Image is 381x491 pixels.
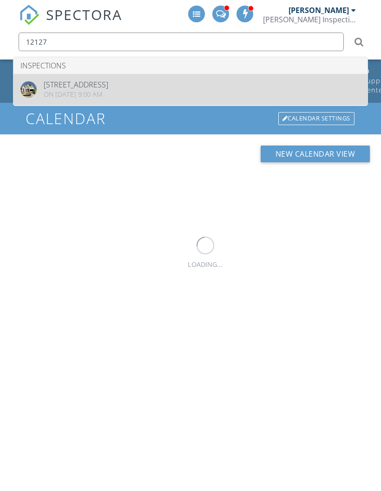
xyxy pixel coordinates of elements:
[13,57,368,74] li: Inspections
[19,13,122,32] a: SPECTORA
[277,111,355,126] a: Calendar Settings
[19,5,39,25] img: The Best Home Inspection Software - Spectora
[44,81,108,88] div: [STREET_ADDRESS]
[46,5,122,24] span: SPECTORA
[19,33,344,51] input: Search everything...
[289,6,349,15] div: [PERSON_NAME]
[13,74,368,105] a: [STREET_ADDRESS] On [DATE] 9:00 am
[44,91,108,98] div: On [DATE] 9:00 am
[26,110,355,126] h1: Calendar
[261,146,370,162] button: New Calendar View
[20,81,37,98] img: 9498490%2Fcover_photos%2FLQ8Lwo1a1Dy37lX2rHtZ%2Foriginal.jpg
[278,112,355,125] div: Calendar Settings
[263,15,356,24] div: Kelly Inspection Services
[188,259,223,270] div: LOADING...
